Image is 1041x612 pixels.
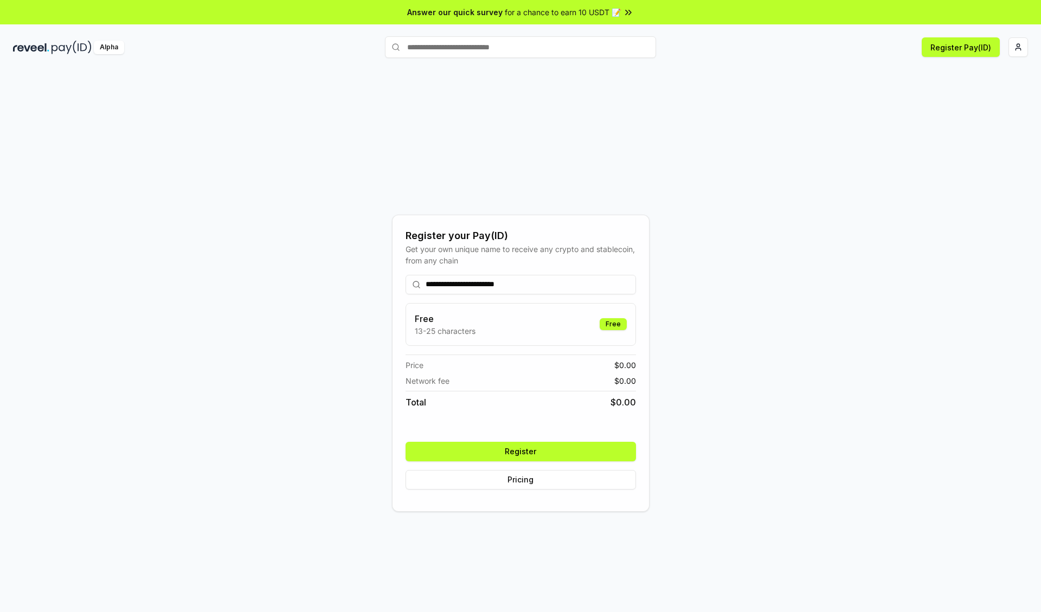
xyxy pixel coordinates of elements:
[406,396,426,409] span: Total
[406,375,449,386] span: Network fee
[611,396,636,409] span: $ 0.00
[415,325,475,337] p: 13-25 characters
[407,7,503,18] span: Answer our quick survey
[406,243,636,266] div: Get your own unique name to receive any crypto and stablecoin, from any chain
[406,442,636,461] button: Register
[406,470,636,489] button: Pricing
[600,318,627,330] div: Free
[922,37,1000,57] button: Register Pay(ID)
[505,7,621,18] span: for a chance to earn 10 USDT 📝
[52,41,92,54] img: pay_id
[406,228,636,243] div: Register your Pay(ID)
[614,375,636,386] span: $ 0.00
[13,41,49,54] img: reveel_dark
[415,312,475,325] h3: Free
[94,41,124,54] div: Alpha
[406,359,423,371] span: Price
[614,359,636,371] span: $ 0.00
